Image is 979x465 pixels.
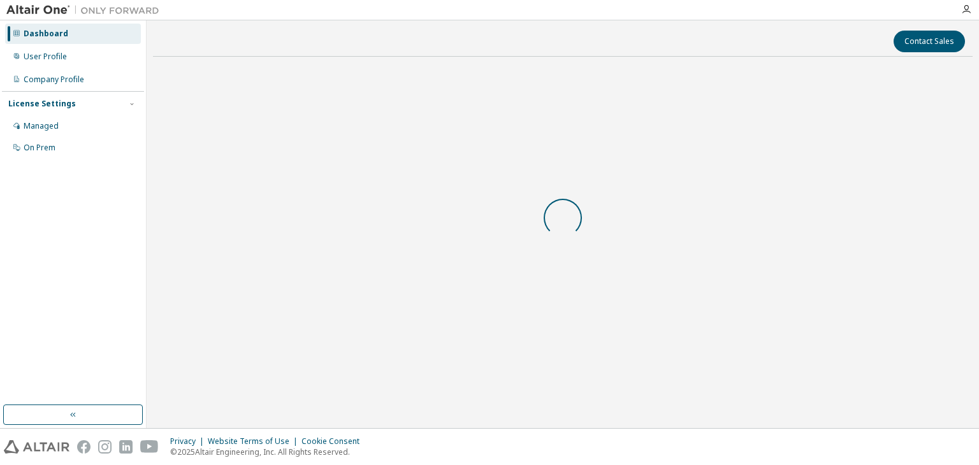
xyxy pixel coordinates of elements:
[24,29,68,39] div: Dashboard
[170,447,367,457] p: © 2025 Altair Engineering, Inc. All Rights Reserved.
[170,436,208,447] div: Privacy
[98,440,112,454] img: instagram.svg
[24,121,59,131] div: Managed
[8,99,76,109] div: License Settings
[119,440,133,454] img: linkedin.svg
[24,143,55,153] div: On Prem
[208,436,301,447] div: Website Terms of Use
[301,436,367,447] div: Cookie Consent
[77,440,91,454] img: facebook.svg
[24,75,84,85] div: Company Profile
[894,31,965,52] button: Contact Sales
[4,440,69,454] img: altair_logo.svg
[140,440,159,454] img: youtube.svg
[6,4,166,17] img: Altair One
[24,52,67,62] div: User Profile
